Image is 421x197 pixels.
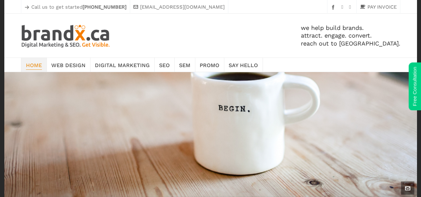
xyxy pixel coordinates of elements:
a: Digital Marketing [90,58,155,72]
a: Promo [195,58,224,72]
span: Promo [200,60,219,69]
a: SEO [154,58,175,72]
span: SEO [159,60,170,69]
a: Say Hello [224,58,263,72]
span: SEM [179,60,190,69]
a: twitter [349,5,353,10]
a: Web Design [47,58,91,72]
img: Edmonton SEO. SEM. Web Design. Print. Brandx Digital Marketing & SEO [21,24,111,48]
span: Web Design [51,60,86,69]
a: SEM [174,58,195,72]
span: Say Hello [229,60,258,69]
p: Call us to get started [25,3,126,11]
a: Home [21,58,47,72]
span: Digital Marketing [95,60,150,69]
a: facebook [331,5,337,10]
strong: [PHONE_NUMBER] [83,4,126,10]
span: Home [26,60,42,69]
a: PAY INVOICE [360,3,397,11]
div: we help build brands. attract. engage. convert. reach out to [GEOGRAPHIC_DATA]. [111,14,400,57]
a: [EMAIL_ADDRESS][DOMAIN_NAME] [133,3,225,11]
a: instagram [341,5,345,10]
